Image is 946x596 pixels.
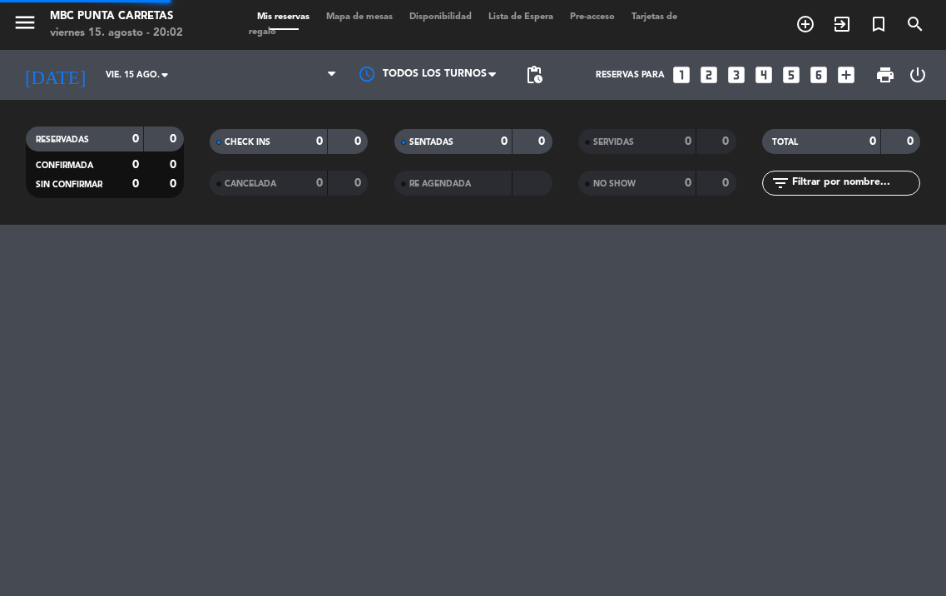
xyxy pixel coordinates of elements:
i: add_circle_outline [795,14,815,34]
i: looks_3 [726,64,747,86]
span: print [875,65,895,85]
input: Filtrar por nombre... [790,174,919,192]
span: RE AGENDADA [409,180,471,188]
i: add_box [835,64,857,86]
i: looks_one [671,64,692,86]
span: Mapa de mesas [318,12,401,22]
span: Reservas para [596,70,665,80]
strong: 0 [132,133,139,145]
i: looks_6 [808,64,830,86]
span: CHECK INS [225,138,270,147]
strong: 0 [907,136,917,147]
strong: 0 [354,136,364,147]
strong: 0 [170,178,180,190]
span: TOTAL [772,138,798,147]
strong: 0 [722,177,732,189]
span: SERVIDAS [593,138,634,147]
span: Pre-acceso [562,12,623,22]
span: SIN CONFIRMAR [36,181,102,189]
i: looks_5 [780,64,802,86]
i: looks_two [698,64,720,86]
strong: 0 [170,159,180,171]
strong: 0 [132,159,139,171]
strong: 0 [501,136,508,147]
strong: 0 [316,177,323,189]
strong: 0 [132,178,139,190]
span: Disponibilidad [401,12,480,22]
strong: 0 [170,133,180,145]
i: turned_in_not [869,14,889,34]
i: menu [12,10,37,35]
i: filter_list [770,173,790,193]
strong: 0 [316,136,323,147]
i: power_settings_new [908,65,928,85]
span: NO SHOW [593,180,636,188]
strong: 0 [354,177,364,189]
span: CONFIRMADA [36,161,93,170]
i: arrow_drop_down [155,65,175,85]
strong: 0 [685,177,691,189]
div: LOG OUT [902,50,934,100]
div: MBC Punta Carretas [50,8,183,25]
span: CANCELADA [225,180,276,188]
i: search [905,14,925,34]
span: SENTADAS [409,138,453,147]
span: Lista de Espera [480,12,562,22]
span: RESERVADAS [36,136,89,144]
strong: 0 [538,136,548,147]
button: menu [12,10,37,41]
span: pending_actions [524,65,544,85]
i: [DATE] [12,57,97,93]
span: Mis reservas [249,12,318,22]
i: looks_4 [753,64,775,86]
div: viernes 15. agosto - 20:02 [50,25,183,42]
strong: 0 [685,136,691,147]
strong: 0 [869,136,876,147]
strong: 0 [722,136,732,147]
i: exit_to_app [832,14,852,34]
